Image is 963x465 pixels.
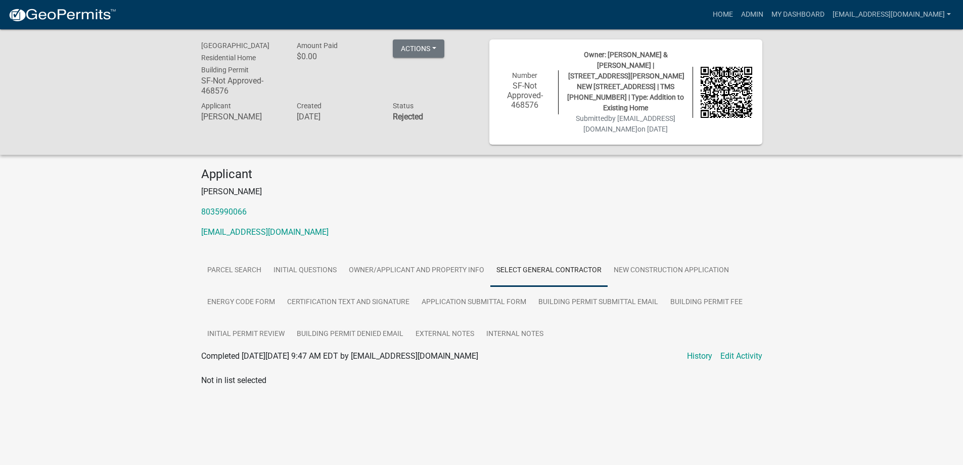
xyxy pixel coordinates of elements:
span: [GEOGRAPHIC_DATA] Residential Home Building Permit [201,41,269,74]
a: Initial Permit Review [201,318,291,351]
a: Owner/Applicant and Property Info [343,255,490,287]
div: Not in list selected [201,374,762,387]
a: Initial Questions [267,255,343,287]
span: Status [393,102,414,110]
p: [PERSON_NAME] [201,186,762,198]
a: [EMAIL_ADDRESS][DOMAIN_NAME] [829,5,955,24]
a: Edit Activity [720,350,762,362]
a: Building Permit Denied Email [291,318,409,351]
a: Admin [737,5,767,24]
h6: SF-Not Approved-468576 [201,76,282,95]
a: Energy Code Form [201,286,281,319]
a: History [687,350,712,362]
a: Select General Contractor [490,255,608,287]
span: Applicant [201,102,231,110]
span: Completed [DATE][DATE] 9:47 AM EDT by [EMAIL_ADDRESS][DOMAIN_NAME] [201,351,478,361]
a: Building Permit Fee [664,286,749,319]
h6: [PERSON_NAME] [201,112,282,121]
a: Parcel search [201,255,267,287]
strong: Rejected [393,112,423,121]
a: [EMAIL_ADDRESS][DOMAIN_NAME] [201,227,329,237]
a: Application Submittal Form [416,286,532,319]
a: Building Permit Submittal Email [532,286,664,319]
a: Certification Text and Signature [281,286,416,319]
a: New Construction Application [608,255,735,287]
h6: $0.00 [297,52,378,61]
a: Home [709,5,737,24]
h4: Applicant [201,167,762,182]
h6: [DATE] [297,112,378,121]
a: External Notes [409,318,480,351]
a: Internal Notes [480,318,549,351]
img: QR code [701,67,752,118]
a: My Dashboard [767,5,829,24]
button: Actions [393,39,444,58]
a: 8035990066 [201,207,247,217]
span: Number [512,71,537,79]
span: Created [297,102,322,110]
h6: SF-Not Approved-468576 [499,81,551,110]
span: Submitted on [DATE] [576,114,675,133]
span: Amount Paid [297,41,338,50]
span: Owner: [PERSON_NAME] & [PERSON_NAME] | [STREET_ADDRESS][PERSON_NAME] NEW [STREET_ADDRESS] | TMS [... [567,51,684,112]
span: by [EMAIL_ADDRESS][DOMAIN_NAME] [583,114,675,133]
